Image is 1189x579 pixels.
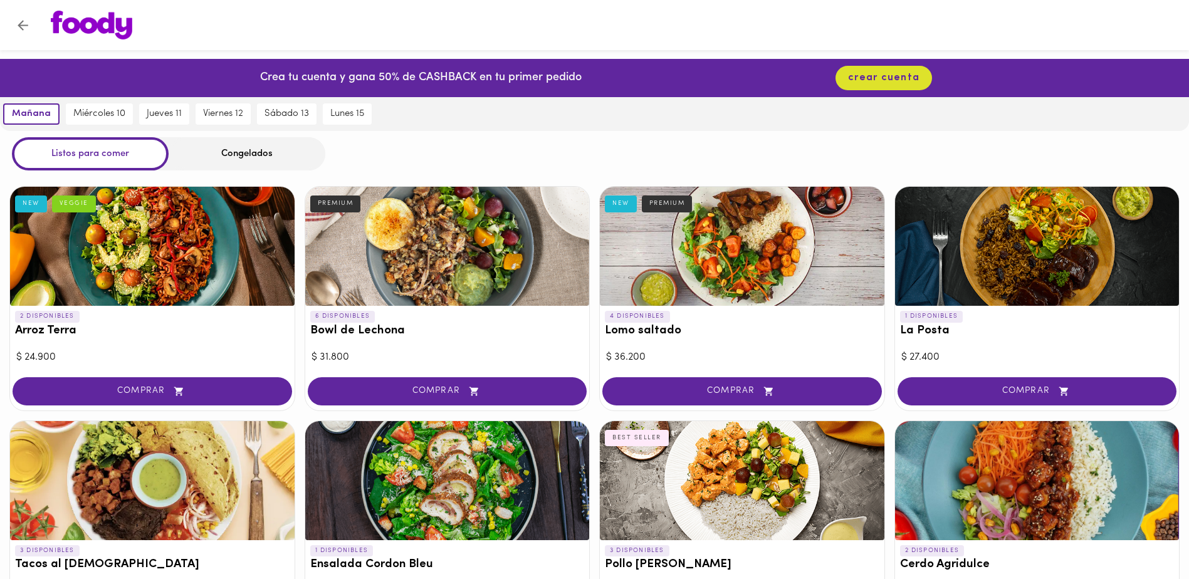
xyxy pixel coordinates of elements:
[900,545,965,556] p: 2 DISPONIBLES
[28,386,276,397] span: COMPRAR
[605,545,669,556] p: 3 DISPONIBLES
[900,325,1175,338] h3: La Posta
[15,311,80,322] p: 2 DISPONIBLES
[260,70,582,86] p: Crea tu cuenta y gana 50% de CASHBACK en tu primer pedido
[51,11,132,39] img: logo.png
[312,350,584,365] div: $ 31.800
[900,558,1175,571] h3: Cerdo Agridulce
[305,421,590,540] div: Ensalada Cordon Bleu
[66,103,133,125] button: miércoles 10
[600,187,884,306] div: Lomo saltado
[605,196,637,212] div: NEW
[606,350,878,365] div: $ 36.200
[10,187,295,306] div: Arroz Terra
[3,103,60,125] button: mañana
[13,377,292,405] button: COMPRAR
[323,103,372,125] button: lunes 15
[265,108,309,120] span: sábado 13
[310,545,374,556] p: 1 DISPONIBLES
[257,103,317,125] button: sábado 13
[895,421,1180,540] div: Cerdo Agridulce
[15,558,290,571] h3: Tacos al [DEMOGRAPHIC_DATA]
[8,10,38,41] button: Volver
[323,386,572,397] span: COMPRAR
[12,108,51,120] span: mañana
[10,421,295,540] div: Tacos al Pastor
[605,430,669,446] div: BEST SELLER
[913,386,1161,397] span: COMPRAR
[15,545,80,556] p: 3 DISPONIBLES
[310,325,585,338] h3: Bowl de Lechona
[605,311,670,322] p: 4 DISPONIBLES
[308,377,587,405] button: COMPRAR
[310,196,361,212] div: PREMIUM
[310,311,375,322] p: 6 DISPONIBLES
[12,137,169,170] div: Listos para comer
[835,66,932,90] button: crear cuenta
[15,196,47,212] div: NEW
[901,350,1173,365] div: $ 27.400
[848,72,919,84] span: crear cuenta
[605,558,879,571] h3: Pollo [PERSON_NAME]
[642,196,693,212] div: PREMIUM
[605,325,879,338] h3: Lomo saltado
[898,377,1177,405] button: COMPRAR
[600,421,884,540] div: Pollo Tikka Massala
[203,108,243,120] span: viernes 12
[196,103,251,125] button: viernes 12
[15,325,290,338] h3: Arroz Terra
[895,187,1180,306] div: La Posta
[139,103,189,125] button: jueves 11
[147,108,182,120] span: jueves 11
[169,137,325,170] div: Congelados
[900,311,963,322] p: 1 DISPONIBLES
[305,187,590,306] div: Bowl de Lechona
[618,386,866,397] span: COMPRAR
[52,196,96,212] div: VEGGIE
[330,108,364,120] span: lunes 15
[16,350,288,365] div: $ 24.900
[73,108,125,120] span: miércoles 10
[602,377,882,405] button: COMPRAR
[310,558,585,571] h3: Ensalada Cordon Bleu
